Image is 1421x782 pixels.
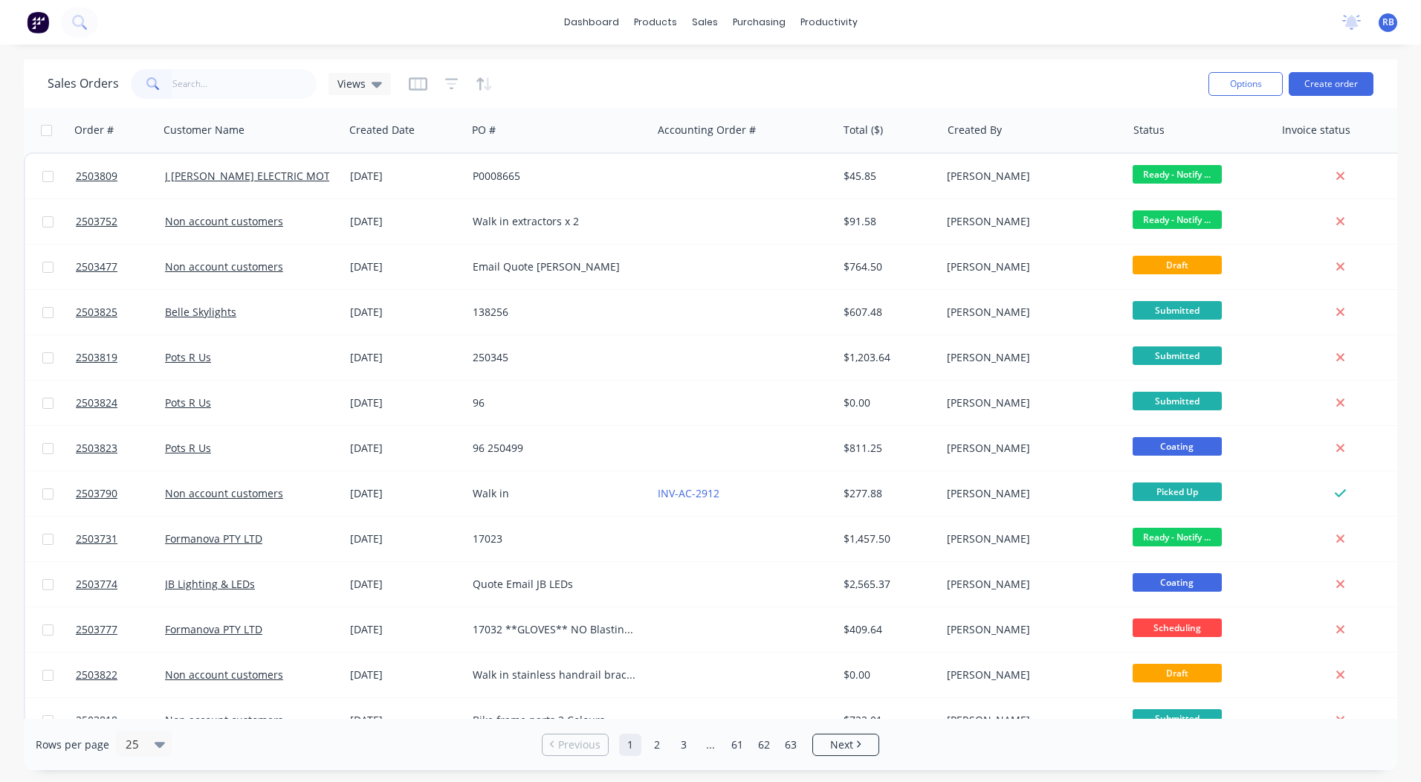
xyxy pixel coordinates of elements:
div: $45.85 [844,169,930,184]
div: Walk in [473,486,638,501]
span: Submitted [1133,709,1222,728]
div: [DATE] [350,305,461,320]
a: Non account customers [165,668,283,682]
a: Pots R Us [165,350,211,364]
a: Pots R Us [165,441,211,455]
div: $811.25 [844,441,930,456]
div: PO # [472,123,496,138]
a: 2503790 [76,471,165,516]
div: $2,565.37 [844,577,930,592]
div: [PERSON_NAME] [947,713,1112,728]
a: 2503824 [76,381,165,425]
span: 2503774 [76,577,117,592]
a: 2503823 [76,426,165,471]
div: $1,203.64 [844,350,930,365]
a: JB Lighting & LEDs [165,577,255,591]
a: Page 3 [673,734,695,756]
a: Page 63 [780,734,802,756]
span: Submitted [1133,346,1222,365]
div: sales [684,11,725,33]
div: [DATE] [350,486,461,501]
div: 96 [473,395,638,410]
div: 17032 **GLOVES** NO Blasting **Dont touch with fingers** [473,622,638,637]
div: 96 250499 [473,441,638,456]
div: [DATE] [350,350,461,365]
div: $1,457.50 [844,531,930,546]
div: Walk in extractors x 2 [473,214,638,229]
a: 2503822 [76,653,165,697]
span: 2503823 [76,441,117,456]
a: Page 1 is your current page [619,734,641,756]
div: [DATE] [350,531,461,546]
div: [DATE] [350,214,461,229]
div: Email Quote [PERSON_NAME] [473,259,638,274]
div: $277.88 [844,486,930,501]
a: Formanova PTY LTD [165,622,262,636]
div: [DATE] [350,259,461,274]
span: 2503477 [76,259,117,274]
span: 2503752 [76,214,117,229]
span: 2503824 [76,395,117,410]
span: Draft [1133,256,1222,274]
div: [DATE] [350,169,461,184]
span: 2503731 [76,531,117,546]
div: [PERSON_NAME] [947,395,1112,410]
span: 2503809 [76,169,117,184]
a: Non account customers [165,713,283,727]
div: Customer Name [164,123,245,138]
div: $0.00 [844,395,930,410]
ul: Pagination [536,734,885,756]
span: Submitted [1133,301,1222,320]
span: 2503819 [76,350,117,365]
a: dashboard [557,11,627,33]
span: 2503777 [76,622,117,637]
div: Created By [948,123,1002,138]
a: 2503818 [76,698,165,743]
span: Ready - Notify ... [1133,210,1222,229]
a: Non account customers [165,214,283,228]
div: [PERSON_NAME] [947,622,1112,637]
div: Quote Email JB LEDs [473,577,638,592]
div: Status [1133,123,1165,138]
div: [DATE] [350,622,461,637]
a: Pots R Us [165,395,211,410]
h1: Sales Orders [48,77,119,91]
a: 2503825 [76,290,165,335]
div: [DATE] [350,441,461,456]
a: Formanova PTY LTD [165,531,262,546]
a: Page 61 [726,734,748,756]
span: Draft [1133,664,1222,682]
button: Options [1208,72,1283,96]
div: $0.00 [844,668,930,682]
span: Views [337,76,366,91]
div: 250345 [473,350,638,365]
div: $607.48 [844,305,930,320]
div: $91.58 [844,214,930,229]
a: Previous page [543,737,608,752]
div: Accounting Order # [658,123,756,138]
span: Previous [558,737,601,752]
span: Scheduling [1133,618,1222,637]
a: 2503777 [76,607,165,652]
div: [DATE] [350,395,461,410]
a: INV-AC-2912 [658,486,719,500]
div: [DATE] [350,668,461,682]
a: J [PERSON_NAME] ELECTRIC MOTORS [165,169,351,183]
a: 2503477 [76,245,165,289]
input: Search... [172,69,317,99]
a: Next page [813,737,878,752]
a: Jump forward [699,734,722,756]
span: Ready - Notify ... [1133,528,1222,546]
span: Coating [1133,437,1222,456]
div: [PERSON_NAME] [947,259,1112,274]
div: $409.64 [844,622,930,637]
span: Rows per page [36,737,109,752]
span: RB [1382,16,1394,29]
span: 2503822 [76,668,117,682]
a: 2503752 [76,199,165,244]
div: [PERSON_NAME] [947,577,1112,592]
a: 2503819 [76,335,165,380]
div: [PERSON_NAME] [947,214,1112,229]
span: 2503818 [76,713,117,728]
div: Bike frame parts 2 Colours [473,713,638,728]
